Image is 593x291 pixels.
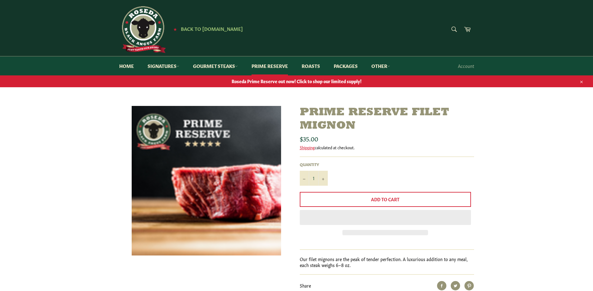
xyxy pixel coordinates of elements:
img: Roseda Beef [119,6,166,53]
a: Packages [327,56,364,75]
a: Signatures [141,56,186,75]
label: Quantity [300,162,328,167]
a: Roasts [295,56,326,75]
button: Add to Cart [300,192,471,207]
a: Home [113,56,140,75]
a: Gourmet Steaks [187,56,244,75]
a: Shipping [300,144,315,150]
span: Add to Cart [371,196,399,202]
button: Increase item quantity by one [318,171,328,186]
span: ★ [173,26,177,31]
h1: Prime Reserve Filet Mignon [300,106,474,133]
a: Other [365,56,396,75]
span: $35.00 [300,134,318,143]
span: Share [300,282,311,289]
button: Reduce item quantity by one [300,171,309,186]
div: calculated at checkout. [300,145,474,150]
p: Our filet mignons are the peak of tender perfection. A luxurious addition to any meal, each steak... [300,256,474,268]
img: Prime Reserve Filet Mignon [132,106,281,255]
a: Account [455,57,477,75]
span: Back to [DOMAIN_NAME] [181,25,243,32]
a: Prime Reserve [245,56,294,75]
a: ★ Back to [DOMAIN_NAME] [170,26,243,31]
